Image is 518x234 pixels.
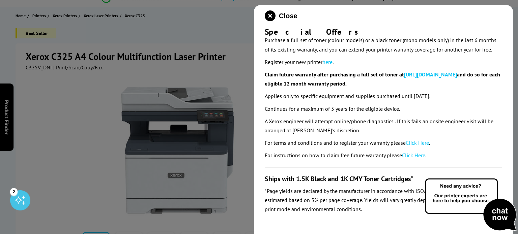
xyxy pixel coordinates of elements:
a: here [322,59,333,65]
button: close modal [265,10,297,21]
p: A Xerox engineer will attempt online/phone diagnostics . If this fails an onsite engineer visit w... [265,117,502,135]
p: Applies only to specific equipment and supplies purchased until [DATE]. [265,92,502,101]
img: Open Live Chat window [424,177,518,233]
b: Claim future warranty after purchasing a full set of toner at [265,71,404,78]
em: *Page yields are declared by the manufacturer in accordance with ISO/IEC standards or occasionall... [265,188,500,212]
p: For instructions on how to claim free future warranty please . [265,151,502,160]
a: [URL][DOMAIN_NAME] [404,71,457,78]
a: Click Here [406,139,429,146]
p: Continues for a maximum of 5 years for the eligible device. [265,104,502,113]
h3: Ships with 1.5K Black and 1K CMY Toner Cartridges* [265,174,502,183]
p: Register your new printer . [265,58,502,67]
span: Close [279,12,297,20]
p: For terms and conditions and to register your warranty please . [265,138,502,147]
p: Purchase a full set of toner (colour models) or a black toner (mono models only) in the last 6 mo... [265,36,502,54]
div: Special Offers [265,27,502,37]
div: 2 [10,188,18,195]
a: Click Here [402,152,425,159]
